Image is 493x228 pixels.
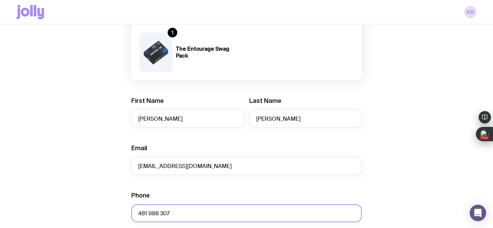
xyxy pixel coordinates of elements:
input: employee@company.com [131,157,362,175]
label: Phone [131,191,150,200]
label: Last Name [249,97,281,105]
a: KR [464,6,477,18]
h4: The Entourage Swag Pack [176,46,242,59]
label: Email [131,144,147,152]
input: First Name [131,110,244,128]
input: 0400 123 456 [131,204,362,222]
input: Last Name [249,110,362,128]
div: 1 [168,28,177,37]
label: First Name [131,97,164,105]
div: Open Intercom Messenger [470,205,486,221]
